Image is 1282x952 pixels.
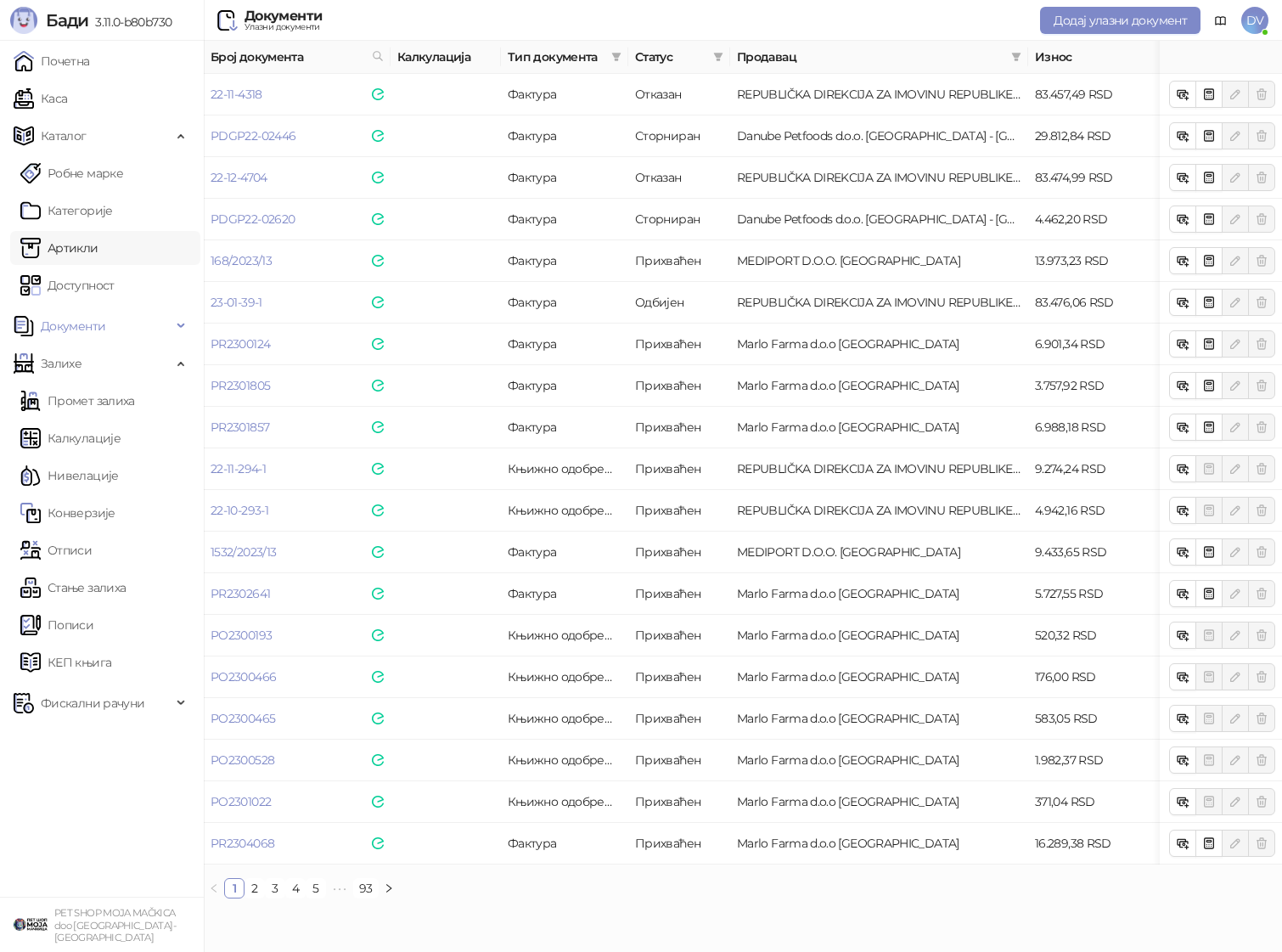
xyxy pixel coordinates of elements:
td: Фактура [501,324,628,365]
td: Прихваћен [628,615,730,656]
td: Фактура [501,365,628,407]
button: Додај улазни документ [1040,7,1200,34]
td: Прихваћен [628,656,730,698]
img: e-Faktura [372,296,384,308]
a: Пописи [20,608,93,642]
li: Следећих 5 Страна [326,878,353,898]
span: filter [710,44,727,70]
a: Конверзије [20,496,115,530]
a: 22-11-4318 [211,87,262,102]
td: Књижно одобрење [501,781,628,823]
a: Отписи [20,533,92,567]
img: e-Faktura [372,588,384,600]
td: Фактура [501,115,628,157]
td: Danube Petfoods d.o.o. Beograd - Surčin [730,115,1028,157]
button: left [204,878,224,898]
a: 2 [245,879,264,898]
a: PR2301857 [211,420,269,435]
span: Продавац [737,48,1004,66]
img: e-Faktura [372,172,384,183]
img: e-Faktura [372,754,384,766]
img: e-Faktura [372,88,384,100]
td: REPUBLIČKA DIREKCIJA ZA IMOVINU REPUBLIKE SRBIJE [730,157,1028,199]
td: Marlo Farma d.o.o BEOGRAD [730,781,1028,823]
a: 22-12-4704 [211,170,267,185]
a: PO2300193 [211,628,272,643]
a: 168/2023/13 [211,253,272,268]
td: 6.901,34 RSD [1028,324,1164,365]
td: 3.757,92 RSD [1028,365,1164,407]
span: 3.11.0-b80b730 [88,14,171,30]
span: filter [611,52,621,62]
th: Износ [1028,41,1164,74]
td: Marlo Farma d.o.o BEOGRAD [730,365,1028,407]
img: e-Faktura [372,338,384,350]
a: PR2301805 [211,378,270,393]
td: Прихваћен [628,240,730,282]
a: PO2300528 [211,752,274,768]
a: Каса [14,82,67,115]
span: Каталог [41,119,87,153]
a: PR2304068 [211,836,274,851]
a: PR2302641 [211,586,270,601]
a: PDGP22-02446 [211,128,295,144]
img: e-Faktura [372,629,384,641]
td: 5.727,55 RSD [1028,573,1164,615]
td: Отказан [628,74,730,115]
a: 3 [266,879,284,898]
td: Сторниран [628,199,730,240]
td: Marlo Farma d.o.o BEOGRAD [730,573,1028,615]
a: PDGP22-02620 [211,211,295,227]
span: Бади [46,10,88,31]
td: Књижно одобрење [501,740,628,781]
td: REPUBLIČKA DIREKCIJA ZA IMOVINU REPUBLIKE SRBIJE [730,490,1028,532]
td: REPUBLIČKA DIREKCIJA ZA IMOVINU REPUBLIKE SRBIJE [730,448,1028,490]
td: Фактура [501,240,628,282]
li: 3 [265,878,285,898]
td: 83.474,99 RSD [1028,157,1164,199]
td: MEDIPORT D.O.O. BEOGRAD [730,240,1028,282]
span: right [384,883,394,893]
td: Marlo Farma d.o.o BEOGRAD [730,656,1028,698]
td: Прихваћен [628,781,730,823]
td: Marlo Farma d.o.o BEOGRAD [730,698,1028,740]
span: Додај улазни документ [1054,13,1187,28]
a: Категорије [20,194,113,228]
a: ArtikliАртикли [20,231,98,265]
a: 1 [225,879,244,898]
a: 93 [354,879,378,898]
td: Marlo Farma d.o.o BEOGRAD [730,407,1028,448]
a: Документација [1207,7,1234,34]
td: 583,05 RSD [1028,698,1164,740]
td: Danube Petfoods d.o.o. Beograd - Surčin [730,199,1028,240]
td: Прихваћен [628,698,730,740]
span: DV [1241,7,1268,34]
td: REPUBLIČKA DIREKCIJA ZA IMOVINU REPUBLIKE SRBIJE [730,74,1028,115]
a: 4 [286,879,305,898]
a: Промет залиха [20,384,135,418]
a: Почетна [14,44,90,78]
img: e-Faktura [372,130,384,142]
td: Сторниран [628,115,730,157]
img: e-Faktura [372,504,384,516]
img: e-Faktura [372,463,384,475]
a: Доступност [20,268,115,302]
td: Фактура [501,282,628,324]
td: Књижно одобрење [501,698,628,740]
td: Отказан [628,157,730,199]
td: Marlo Farma d.o.o BEOGRAD [730,823,1028,865]
td: 83.457,49 RSD [1028,74,1164,115]
td: Фактура [501,157,628,199]
img: e-Faktura [372,671,384,683]
td: Marlo Farma d.o.o BEOGRAD [730,324,1028,365]
td: Фактура [501,407,628,448]
td: 9.433,65 RSD [1028,532,1164,573]
th: Калкулација [391,41,501,74]
td: 176,00 RSD [1028,656,1164,698]
img: Logo [10,7,37,34]
td: 1.982,37 RSD [1028,740,1164,781]
td: Књижно одобрење [501,615,628,656]
td: Фактура [501,532,628,573]
td: Књижно одобрење [501,448,628,490]
td: 520,32 RSD [1028,615,1164,656]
